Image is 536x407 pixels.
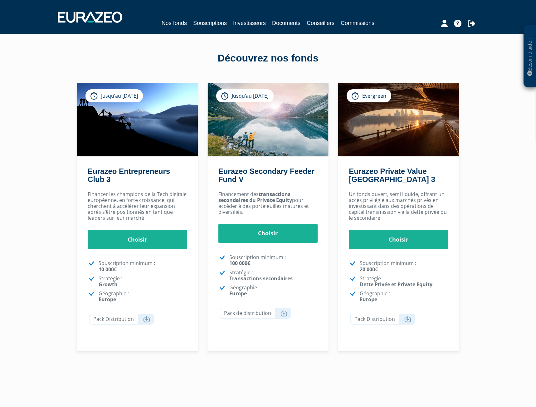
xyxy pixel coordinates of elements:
[88,230,187,249] a: Choisir
[338,83,459,156] img: Eurazeo Private Value Europe 3
[272,19,300,27] a: Documents
[307,19,334,27] a: Conseillers
[99,296,116,303] strong: Europe
[193,19,227,27] a: Souscriptions
[88,167,170,184] a: Eurazeo Entrepreneurs Club 3
[526,28,534,85] p: Besoin d'aide ?
[85,89,143,102] div: Jusqu’au [DATE]
[341,19,374,27] a: Commissions
[218,191,318,215] p: Financement des pour accéder à des portefeuilles matures et diversifiés.
[229,270,318,282] p: Stratégie :
[218,224,318,243] a: Choisir
[349,230,448,249] a: Choisir
[349,167,435,184] a: Eurazeo Private Value [GEOGRAPHIC_DATA] 3
[89,314,154,325] a: Pack Distribution
[216,89,274,102] div: Jusqu’au [DATE]
[90,51,446,66] div: Découvrez nos fonds
[229,254,318,266] p: Souscription minimum :
[229,290,247,297] strong: Europe
[88,191,187,221] p: Financer les champions de la Tech digitale européenne, en forte croissance, qui cherchent à accél...
[347,89,391,102] div: Evergreen
[162,19,187,28] a: Nos fonds
[218,191,292,203] strong: transactions secondaires du Private Equity
[229,260,250,267] strong: 100 000€
[360,291,448,302] p: Géographie :
[360,276,448,287] p: Stratégie :
[99,260,187,272] p: Souscription minimum :
[360,266,378,273] strong: 20 000€
[58,12,122,23] img: 1732889491-logotype_eurazeo_blanc_rvb.png
[360,296,377,303] strong: Europe
[350,314,415,325] a: Pack Distribution
[99,291,187,302] p: Géographie :
[220,308,291,319] a: Pack de distribution
[229,275,293,282] strong: Transactions secondaires
[77,83,198,156] img: Eurazeo Entrepreneurs Club 3
[99,281,118,288] strong: Growth
[360,281,432,288] strong: Dette Privée et Private Equity
[99,276,187,287] p: Stratégie :
[233,19,266,27] a: Investisseurs
[99,266,117,273] strong: 10 000€
[208,83,329,156] img: Eurazeo Secondary Feeder Fund V
[360,260,448,272] p: Souscription minimum :
[349,191,448,221] p: Un fonds ouvert, semi liquide, offrant un accès privilégié aux marchés privés en investissant dan...
[218,167,314,184] a: Eurazeo Secondary Feeder Fund V
[229,285,318,297] p: Géographie :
